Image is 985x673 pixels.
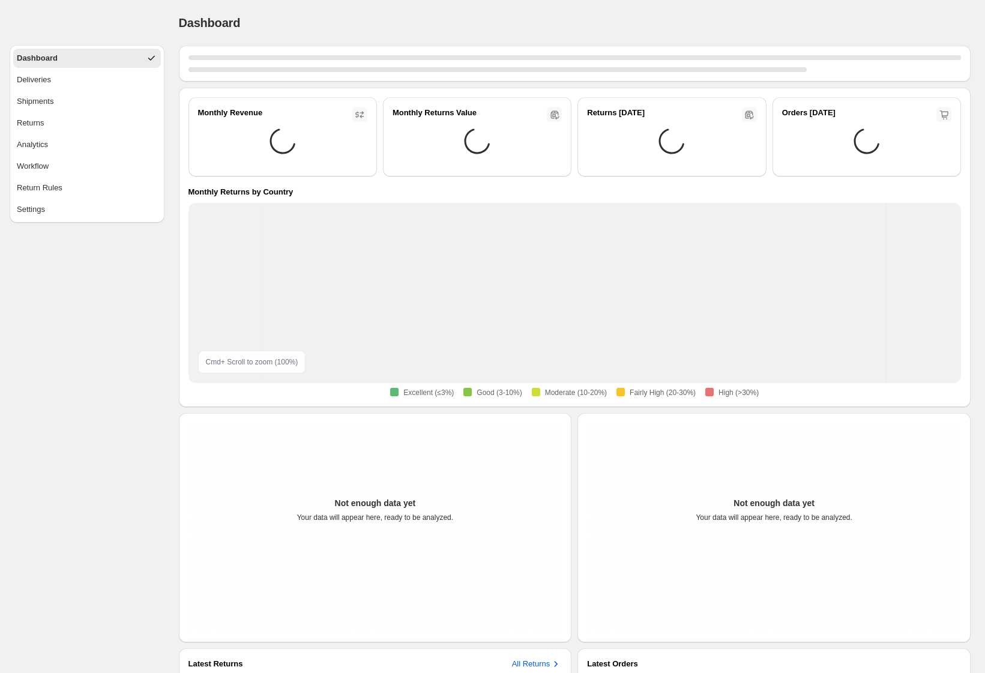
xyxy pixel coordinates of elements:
h2: Returns [DATE] [587,107,645,119]
span: Analytics [17,139,48,151]
h2: Monthly Revenue [198,107,263,119]
button: Analytics [13,135,161,154]
button: All Returns [512,658,562,670]
span: Dashboard [17,52,58,64]
span: Returns [17,117,44,129]
span: Settings [17,204,45,216]
span: Moderate (10-20%) [545,388,607,397]
button: Shipments [13,92,161,111]
button: Return Rules [13,178,161,198]
h4: Monthly Returns by Country [188,186,294,198]
h3: All Returns [512,658,550,670]
span: Fairly High (20-30%) [630,388,696,397]
h2: Monthly Returns Value [393,107,477,119]
button: Dashboard [13,49,161,68]
span: Excellent (≤3%) [403,388,454,397]
span: Workflow [17,160,49,172]
span: Dashboard [179,16,241,29]
h3: Latest Orders [587,658,638,670]
span: Shipments [17,95,53,107]
h2: Orders [DATE] [782,107,836,119]
button: Settings [13,200,161,219]
h3: Latest Returns [188,658,243,670]
span: Good (3-10%) [477,388,522,397]
button: Returns [13,113,161,133]
div: Cmd + Scroll to zoom ( 100 %) [198,351,306,373]
span: Return Rules [17,182,62,194]
button: Deliveries [13,70,161,89]
span: Deliveries [17,74,51,86]
button: Workflow [13,157,161,176]
span: High (>30%) [718,388,759,397]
